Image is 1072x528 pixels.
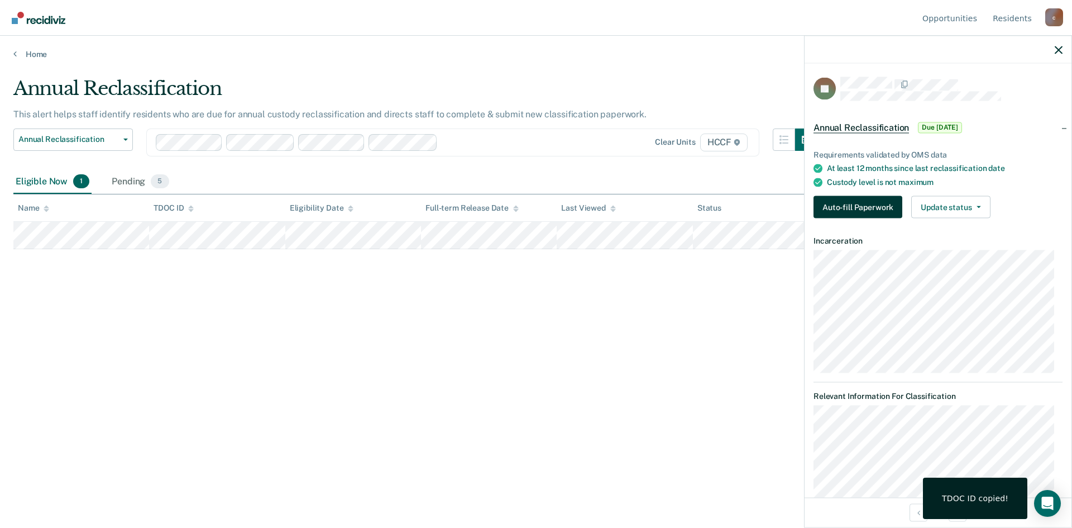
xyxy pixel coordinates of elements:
div: TDOC ID copied! [942,493,1008,503]
div: Open Intercom Messenger [1034,490,1061,517]
div: Eligibility Date [290,203,354,213]
a: Home [13,49,1059,59]
div: Pending [109,170,171,194]
span: date [988,164,1004,173]
div: TDOC ID [154,203,194,213]
button: Auto-fill Paperwork [813,196,902,218]
div: Annual ReclassificationDue [DATE] [805,110,1071,145]
img: Recidiviz [12,12,65,24]
span: HCCF [700,134,748,151]
dt: Incarceration [813,236,1063,246]
div: Annual Reclassification [13,77,817,109]
div: Requirements validated by OMS data [813,150,1063,159]
button: Update status [911,196,990,218]
button: Previous Opportunity [910,503,927,521]
div: 1 / 1 [805,497,1071,527]
div: Eligible Now [13,170,92,194]
p: This alert helps staff identify residents who are due for annual custody reclassification and dir... [13,109,647,120]
div: Clear units [655,137,696,147]
div: c [1045,8,1063,26]
span: maximum [898,178,934,187]
a: Navigate to form link [813,196,907,218]
span: Annual Reclassification [813,122,909,133]
span: Annual Reclassification [18,135,119,144]
div: Custody level is not [827,178,1063,187]
dt: Relevant Information For Classification [813,392,1063,401]
span: 1 [73,174,89,189]
div: Full-term Release Date [425,203,519,213]
div: Last Viewed [561,203,615,213]
div: Status [697,203,721,213]
div: At least 12 months since last reclassification [827,164,1063,173]
button: Profile dropdown button [1045,8,1063,26]
span: Due [DATE] [918,122,962,133]
span: 5 [151,174,169,189]
div: Name [18,203,49,213]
